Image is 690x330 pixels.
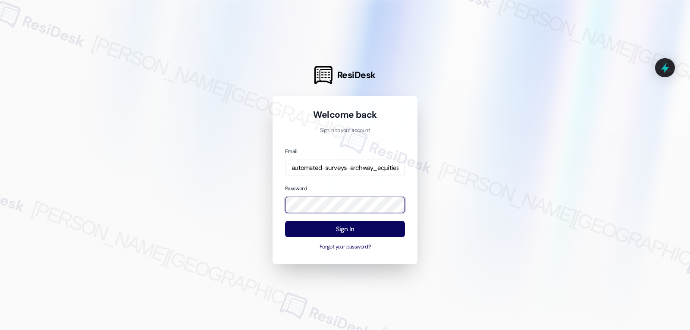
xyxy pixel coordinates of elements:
button: Sign In [285,221,405,238]
label: Email [285,148,297,155]
button: Forgot your password? [285,243,405,251]
label: Password [285,185,307,192]
img: ResiDesk Logo [314,66,332,84]
h1: Welcome back [285,109,405,121]
span: ResiDesk [337,69,376,81]
input: name@example.com [285,160,405,176]
p: Sign in to your account [285,127,405,135]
